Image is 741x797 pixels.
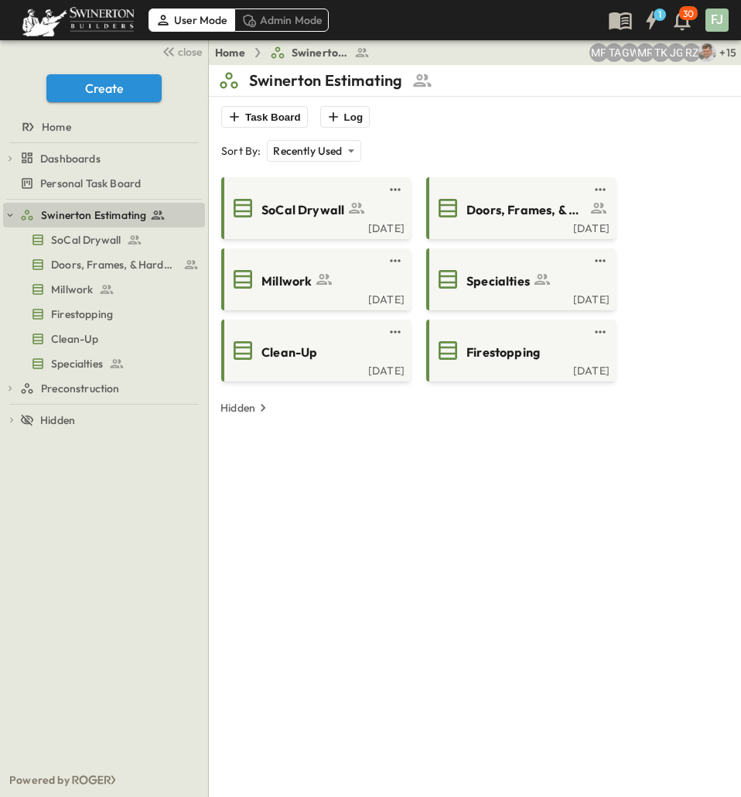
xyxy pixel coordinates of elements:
[3,327,205,351] div: Clean-Uptest
[698,43,716,62] img: Aaron Anderson (aaron.anderson@swinerton.com)
[224,363,405,375] a: [DATE]
[386,323,405,341] button: test
[224,196,405,221] a: SoCal Drywall
[40,151,101,166] span: Dashboards
[3,328,202,350] a: Clean-Up
[3,227,205,252] div: SoCal Drywalltest
[224,292,405,304] a: [DATE]
[292,45,349,60] span: Swinerton Estimating
[46,74,162,102] button: Create
[667,43,685,62] div: Jorge Garcia (jorgarcia@swinerton.com)
[320,106,370,128] button: Log
[3,171,205,196] div: Personal Task Boardtest
[51,282,93,297] span: Millwork
[51,257,177,272] span: Doors, Frames, & Hardware
[429,338,610,363] a: Firestopping
[51,331,98,347] span: Clean-Up
[429,292,610,304] a: [DATE]
[220,400,255,416] p: Hidden
[719,45,735,60] p: + 15
[41,207,146,223] span: Swinerton Estimating
[3,252,205,277] div: Doors, Frames, & Hardwaretest
[273,143,342,159] p: Recently Used
[42,119,71,135] span: Home
[386,251,405,270] button: test
[620,43,639,62] div: GEORGIA WESLEY (georgia.wesley@swinerton.com)
[3,116,202,138] a: Home
[261,272,312,290] span: Millwork
[429,196,610,221] a: Doors, Frames, & Hardware
[215,45,379,60] nav: breadcrumbs
[3,376,205,401] div: Preconstructiontest
[3,351,205,376] div: Specialtiestest
[40,176,141,191] span: Personal Task Board
[234,9,330,32] div: Admin Mode
[658,9,661,21] h6: 1
[261,201,344,219] span: SoCal Drywall
[466,272,530,290] span: Specialties
[215,45,245,60] a: Home
[589,43,608,62] div: Madison Pagdilao (madison.pagdilao@swinerton.com)
[224,338,405,363] a: Clean-Up
[51,306,113,322] span: Firestopping
[178,44,202,60] span: close
[3,203,205,227] div: Swinerton Estimatingtest
[261,344,317,361] span: Clean-Up
[51,232,121,248] span: SoCal Drywall
[704,7,730,33] button: FJ
[41,381,120,396] span: Preconstruction
[682,43,701,62] div: Robert Zeilinger (robert.zeilinger@swinerton.com)
[3,302,205,327] div: Firestoppingtest
[429,221,610,233] a: [DATE]
[214,397,277,419] button: Hidden
[20,378,202,399] a: Preconstruction
[3,254,202,275] a: Doors, Frames, & Hardware
[429,267,610,292] a: Specialties
[386,180,405,199] button: test
[51,356,103,371] span: Specialties
[3,303,202,325] a: Firestopping
[149,9,234,32] div: User Mode
[3,173,202,194] a: Personal Task Board
[221,143,261,159] p: Sort By:
[3,277,205,302] div: Millworktest
[224,267,405,292] a: Millwork
[20,204,202,226] a: Swinerton Estimating
[466,201,586,219] span: Doors, Frames, & Hardware
[591,180,610,199] button: test
[3,229,202,251] a: SoCal Drywall
[605,43,623,62] div: Taha Alfakhry (taha.alfakhry@swinerton.com)
[249,70,402,91] p: Swinerton Estimating
[19,4,138,36] img: 6c363589ada0b36f064d841b69d3a419a338230e66bb0a533688fa5cc3e9e735.png
[591,323,610,341] button: test
[429,363,610,375] a: [DATE]
[224,221,405,233] a: [DATE]
[20,148,202,169] a: Dashboards
[155,40,205,62] button: close
[705,9,729,32] div: FJ
[3,279,202,300] a: Millwork
[683,8,694,20] p: 30
[221,106,308,128] button: Task Board
[3,353,202,375] a: Specialties
[267,140,360,162] div: Recently Used
[40,412,75,428] span: Hidden
[591,251,610,270] button: test
[636,43,654,62] div: Meghana Raj (meghana.raj@swinerton.com)
[651,43,670,62] div: Tom Kotkosky (tom.kotkosky@swinerton.com)
[270,45,370,60] a: Swinerton Estimating
[466,344,540,361] span: Firestopping
[636,6,667,34] button: 1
